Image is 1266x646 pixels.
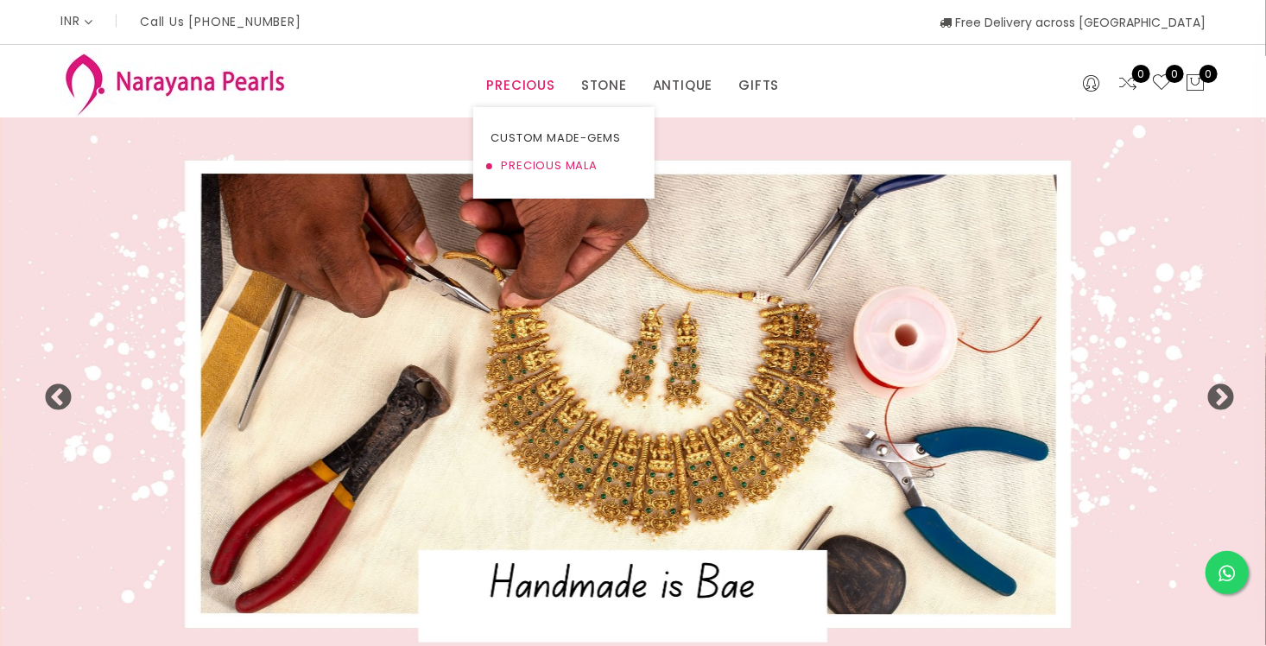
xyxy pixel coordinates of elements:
[43,383,60,401] button: Previous
[1132,65,1150,83] span: 0
[491,152,637,180] a: PRECIOUS MALA
[1200,65,1218,83] span: 0
[140,16,301,28] p: Call Us [PHONE_NUMBER]
[653,73,713,98] a: ANTIQUE
[1151,73,1172,95] a: 0
[1185,73,1206,95] button: 0
[739,73,780,98] a: GIFTS
[1206,383,1223,401] button: Next
[940,14,1206,31] span: Free Delivery across [GEOGRAPHIC_DATA]
[1117,73,1138,95] a: 0
[581,73,627,98] a: STONE
[491,124,637,152] a: CUSTOM MADE-GEMS
[486,73,554,98] a: PRECIOUS
[1166,65,1184,83] span: 0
